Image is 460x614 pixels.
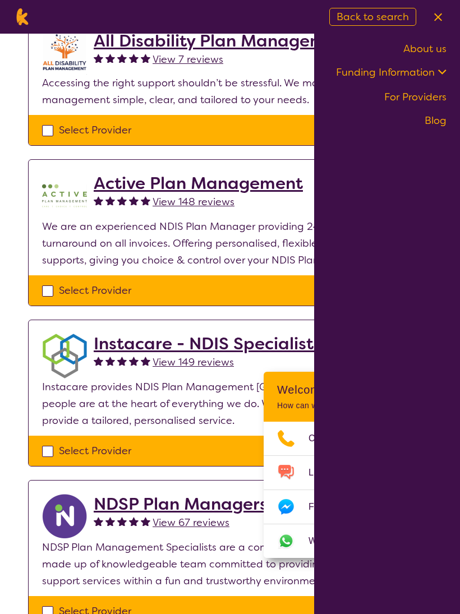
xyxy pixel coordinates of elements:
[117,356,127,366] img: fullstar
[94,53,103,63] img: fullstar
[105,356,115,366] img: fullstar
[42,31,87,75] img: at5vqv0lot2lggohlylh.jpg
[153,195,234,209] span: View 148 reviews
[337,10,409,24] span: Back to search
[153,354,234,371] a: View 149 reviews
[129,516,139,526] img: fullstar
[425,114,447,127] a: Blog
[94,516,103,526] img: fullstar
[141,516,150,526] img: fullstar
[153,53,223,66] span: View 7 reviews
[129,356,139,366] img: fullstar
[42,539,418,589] p: NDSP Plan Management Specialists are a compassionate organisation made up of knowledgeable team c...
[117,516,127,526] img: fullstar
[94,334,321,354] a: Instacare - NDIS Specialists
[117,53,127,63] img: fullstar
[129,196,139,205] img: fullstar
[117,196,127,205] img: fullstar
[309,498,363,515] span: Facebook
[141,356,150,366] img: fullstar
[153,51,223,68] a: View 7 reviews
[94,173,303,193] a: Active Plan Management
[105,516,115,526] img: fullstar
[153,356,234,369] span: View 149 reviews
[42,173,87,218] img: pypzb5qm7jexfhutod0x.png
[153,193,234,210] a: View 148 reviews
[384,90,447,104] a: For Providers
[42,218,418,269] p: We are an experienced NDIS Plan Manager providing 24 hour payment turnaround on all invoices. Off...
[42,334,87,378] img: obkhna0zu27zdd4ubuus.png
[309,464,362,481] span: Live Chat
[277,383,430,396] h2: Welcome to Karista!
[42,378,418,429] p: Instacare provides NDIS Plan Management [GEOGRAPHIC_DATA] wide. Our people are at the heart of ev...
[105,196,115,205] img: fullstar
[129,53,139,63] img: fullstar
[94,356,103,366] img: fullstar
[42,494,87,539] img: ryxpuxvt8mh1enfatjpo.png
[329,8,416,26] a: Back to search
[153,514,229,531] a: View 67 reviews
[94,196,103,205] img: fullstar
[141,196,150,205] img: fullstar
[42,75,418,108] p: Accessing the right support shouldn’t be stressful. We make NDIS plan management simple, clear, a...
[434,13,442,21] img: close the menu
[403,42,447,56] a: About us
[309,430,351,447] span: Call us
[153,516,229,529] span: View 67 reviews
[277,401,430,410] p: How can we help you [DATE]?
[264,422,443,558] ul: Choose channel
[141,53,150,63] img: fullstar
[264,524,443,558] a: Web link opens in a new tab.
[13,8,31,25] img: Karista logo
[105,53,115,63] img: fullstar
[309,533,365,550] span: WhatsApp
[264,372,443,558] div: Channel Menu
[94,31,353,51] a: All Disability Plan Management
[336,66,447,79] a: Funding Information
[94,494,268,514] a: NDSP Plan Managers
